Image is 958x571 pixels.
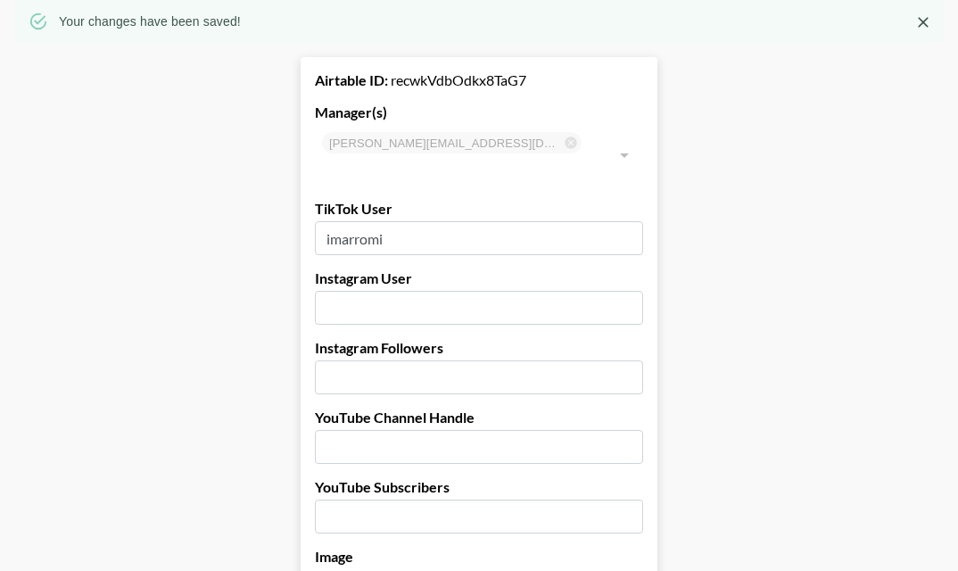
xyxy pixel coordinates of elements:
label: Image [315,548,643,566]
strong: Airtable ID: [315,71,388,88]
label: YouTube Subscribers [315,478,643,496]
button: Close [910,9,937,36]
label: YouTube Channel Handle [315,409,643,426]
label: Instagram Followers [315,339,643,357]
label: Instagram User [315,269,643,287]
label: Manager(s) [315,103,643,121]
label: TikTok User [315,200,643,218]
div: Your changes have been saved! [59,5,241,37]
div: recwkVdbOdkx8TaG7 [315,71,643,89]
